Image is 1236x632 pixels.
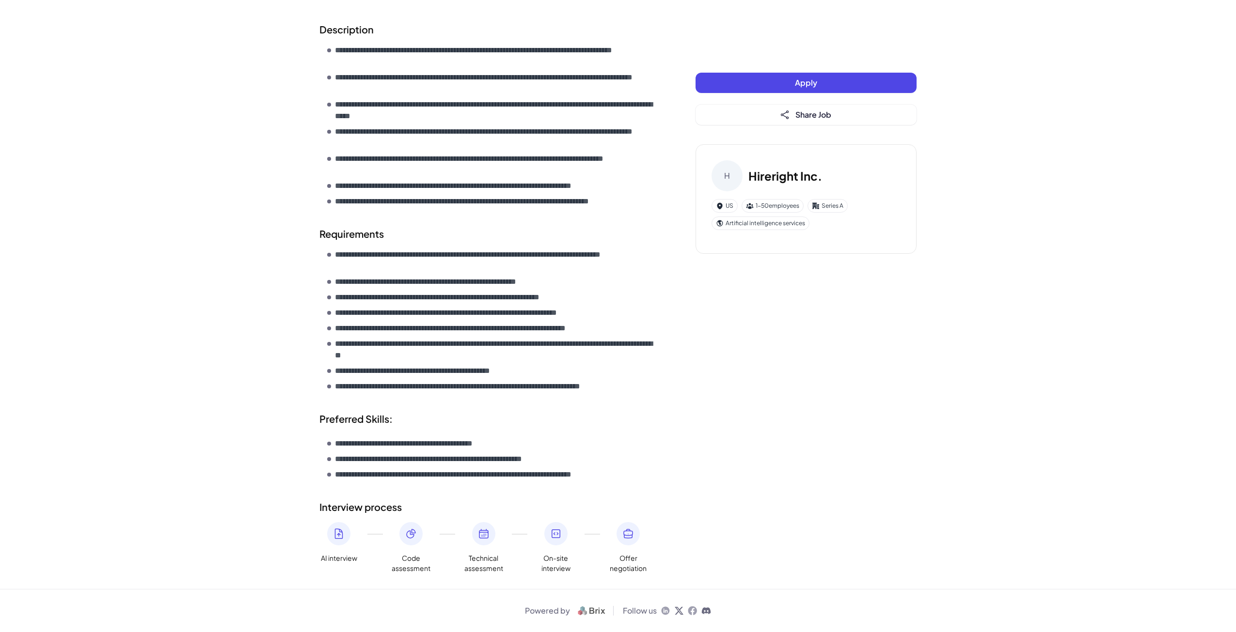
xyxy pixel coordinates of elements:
[712,216,809,230] div: Artificial intelligence services
[525,605,570,617] span: Powered by
[808,199,848,213] div: Series A
[392,553,430,573] span: Code assessment
[574,605,609,617] img: logo
[321,553,357,563] span: AI interview
[696,105,917,125] button: Share Job
[795,109,831,120] span: Share Job
[537,553,575,573] span: On-site interview
[712,160,743,191] div: H
[609,553,648,573] span: Offer negotiation
[319,412,657,426] div: Preferred Skills:
[696,73,917,93] button: Apply
[748,167,822,185] h3: Hireright Inc.
[319,227,657,241] h2: Requirements
[742,199,804,213] div: 1-50 employees
[319,500,657,514] h2: Interview process
[464,553,503,573] span: Technical assessment
[623,605,657,617] span: Follow us
[795,77,817,88] span: Apply
[712,199,738,213] div: US
[319,22,657,37] h2: Description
